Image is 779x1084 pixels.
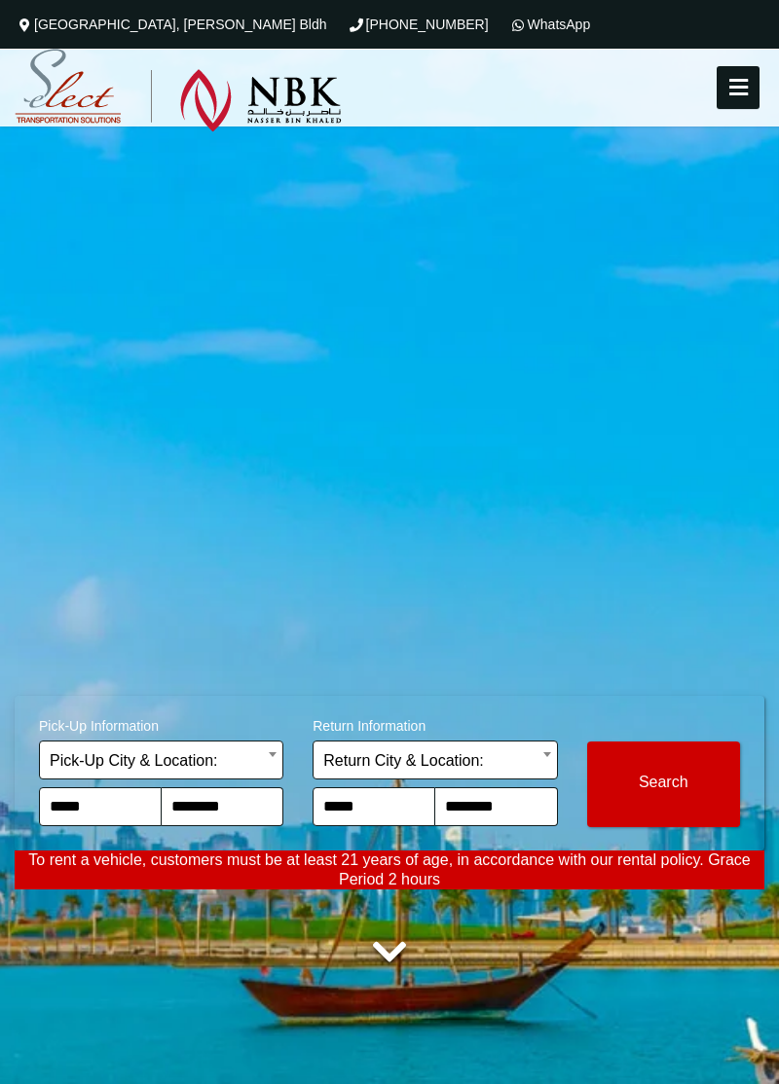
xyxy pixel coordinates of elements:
p: To rent a vehicle, customers must be at least 21 years of age, in accordance with our rental poli... [15,850,764,889]
a: [PHONE_NUMBER] [347,17,489,32]
img: Select Rent a Car [15,49,342,132]
span: Pick-Up City & Location: [50,741,273,780]
span: Pick-Up Information [39,705,283,741]
span: Pick-Up City & Location: [39,741,283,779]
span: Return City & Location: [313,741,557,779]
span: Return Information [313,705,557,741]
span: Return City & Location: [323,741,546,780]
button: Modify Search [587,741,741,827]
a: WhatsApp [508,17,591,32]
